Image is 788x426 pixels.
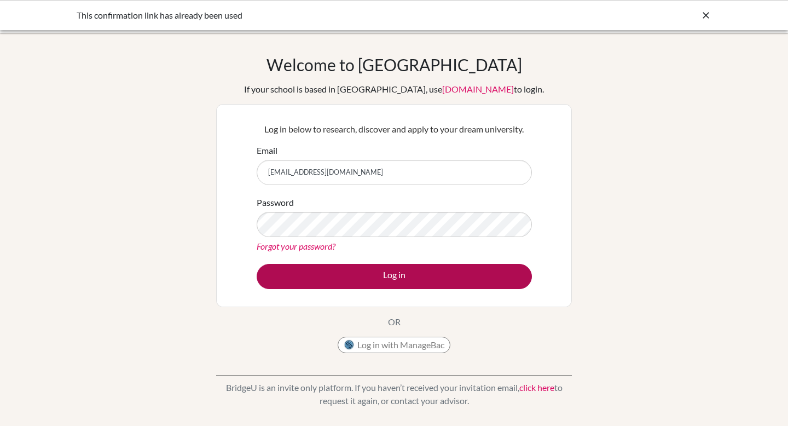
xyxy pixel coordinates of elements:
[388,315,401,329] p: OR
[257,144,277,157] label: Email
[216,381,572,407] p: BridgeU is an invite only platform. If you haven’t received your invitation email, to request it ...
[338,337,450,353] button: Log in with ManageBac
[266,55,522,74] h1: Welcome to [GEOGRAPHIC_DATA]
[442,84,514,94] a: [DOMAIN_NAME]
[257,264,532,289] button: Log in
[257,196,294,209] label: Password
[519,382,554,393] a: click here
[257,241,335,251] a: Forgot your password?
[244,83,544,96] div: If your school is based in [GEOGRAPHIC_DATA], use to login.
[77,9,547,22] div: This confirmation link has already been used
[257,123,532,136] p: Log in below to research, discover and apply to your dream university.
